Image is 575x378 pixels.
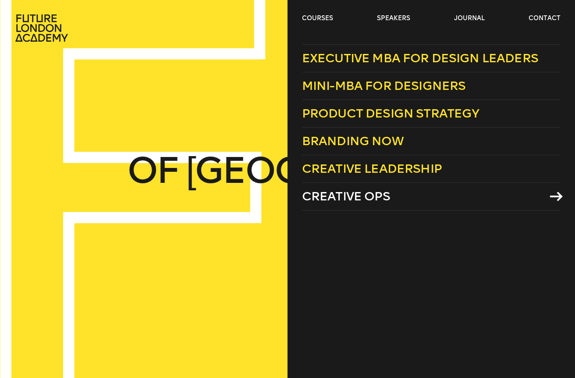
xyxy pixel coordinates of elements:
[302,100,561,128] a: Product Design Strategy
[302,134,404,148] span: Branding Now
[302,72,561,100] a: Mini-MBA for Designers
[529,14,561,23] a: contact
[302,183,561,210] a: Creative Ops
[302,51,538,65] span: Executive MBA for Design Leaders
[302,128,561,155] a: Branding Now
[302,155,561,183] a: Creative Leadership
[377,14,410,23] a: speakers
[302,189,390,203] span: Creative Ops
[302,14,333,23] a: courses
[302,44,561,72] a: Executive MBA for Design Leaders
[454,14,485,23] a: journal
[302,161,442,176] span: Creative Leadership
[302,106,479,121] span: Product Design Strategy
[302,78,466,93] span: Mini-MBA for Designers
